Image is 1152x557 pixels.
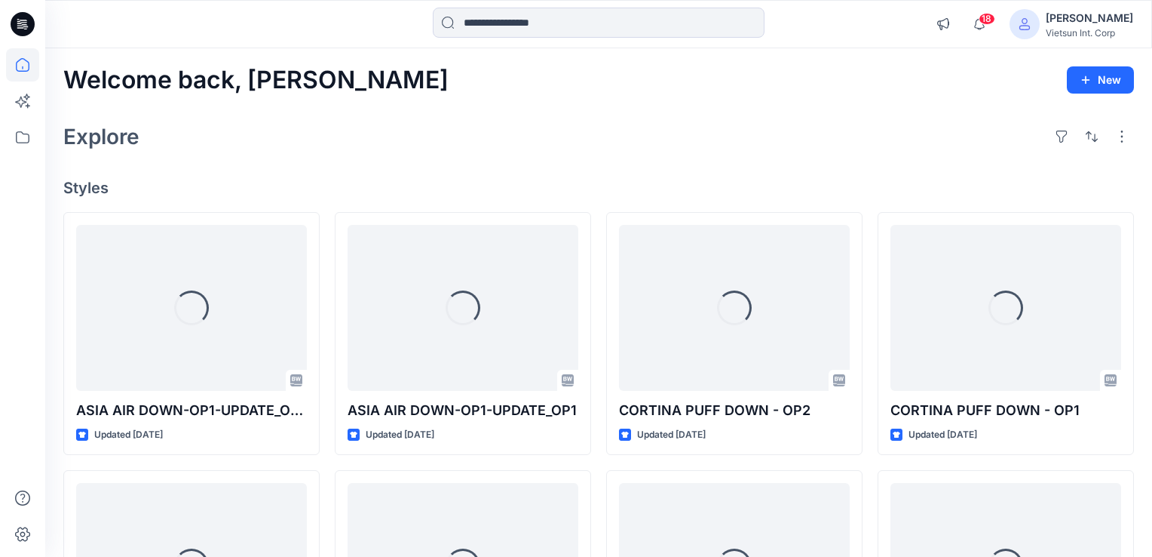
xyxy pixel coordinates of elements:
[63,66,449,94] h2: Welcome back, [PERSON_NAME]
[76,400,307,421] p: ASIA AIR DOWN-OP1-UPDATE_OP2
[366,427,434,443] p: Updated [DATE]
[1067,66,1134,94] button: New
[63,179,1134,197] h4: Styles
[1046,9,1133,27] div: [PERSON_NAME]
[94,427,163,443] p: Updated [DATE]
[348,400,578,421] p: ASIA AIR DOWN-OP1-UPDATE_OP1
[619,400,850,421] p: CORTINA PUFF DOWN - OP2
[1046,27,1133,38] div: Vietsun Int. Corp
[908,427,977,443] p: Updated [DATE]
[1019,18,1031,30] svg: avatar
[890,400,1121,421] p: CORTINA PUFF DOWN - OP1
[637,427,706,443] p: Updated [DATE]
[63,125,139,149] h2: Explore
[979,13,995,25] span: 18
